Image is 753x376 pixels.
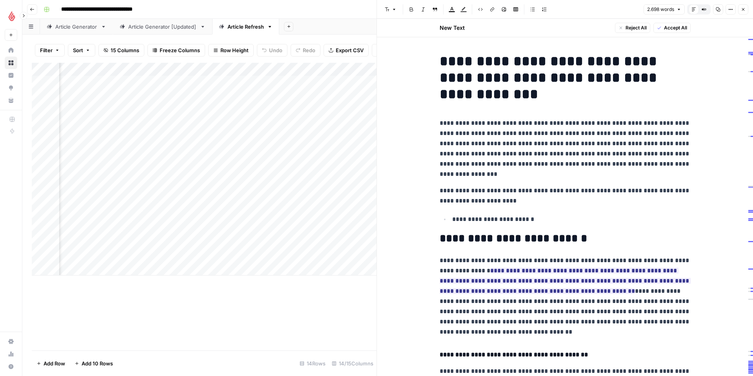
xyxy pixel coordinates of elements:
button: 2.698 words [644,4,685,15]
div: Article Refresh [227,23,264,31]
a: Usage [5,348,17,360]
button: Workspace: Lightspeed [5,6,17,26]
button: Filter [35,44,65,57]
a: Browse [5,57,17,69]
span: Undo [269,46,282,54]
button: Row Height [208,44,254,57]
a: Opportunities [5,82,17,94]
button: Undo [257,44,287,57]
a: Article Generator [40,19,113,35]
span: Add Row [44,360,65,367]
span: Accept All [664,24,687,31]
div: 14 Rows [296,357,329,370]
a: Settings [5,335,17,348]
div: Article Generator [Updated] [128,23,197,31]
span: 2.698 words [647,6,674,13]
button: Add 10 Rows [70,357,118,370]
div: 14/15 Columns [329,357,376,370]
img: Lightspeed Logo [5,9,19,23]
a: Your Data [5,94,17,107]
span: Add 10 Rows [82,360,113,367]
button: Help + Support [5,360,17,373]
button: Export CSV [324,44,369,57]
span: Export CSV [336,46,364,54]
span: Freeze Columns [160,46,200,54]
a: Insights [5,69,17,82]
span: Reject All [626,24,647,31]
h2: New Text [440,24,465,32]
button: 15 Columns [98,44,144,57]
a: Article Refresh [212,19,279,35]
span: Redo [303,46,315,54]
span: Filter [40,46,53,54]
span: Row Height [220,46,249,54]
button: Sort [68,44,95,57]
button: Accept All [653,23,691,33]
button: Redo [291,44,320,57]
div: Article Generator [55,23,98,31]
span: Sort [73,46,83,54]
button: Freeze Columns [147,44,205,57]
button: Add Row [32,357,70,370]
a: Home [5,44,17,57]
button: Reject All [615,23,650,33]
a: Article Generator [Updated] [113,19,212,35]
span: 15 Columns [111,46,139,54]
